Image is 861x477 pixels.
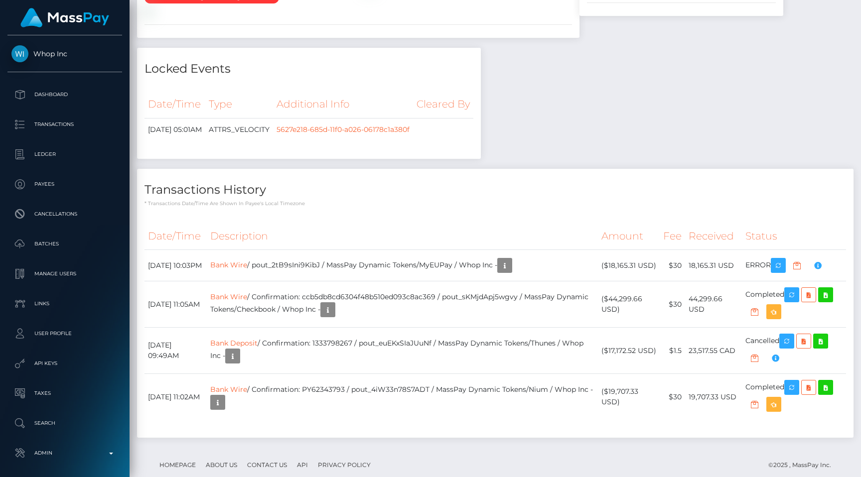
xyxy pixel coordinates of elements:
[660,328,685,374] td: $1.5
[742,281,846,328] td: Completed
[7,202,122,227] a: Cancellations
[7,351,122,376] a: API Keys
[7,441,122,466] a: Admin
[7,142,122,167] a: Ledger
[155,457,200,473] a: Homepage
[11,446,118,461] p: Admin
[11,147,118,162] p: Ledger
[11,416,118,431] p: Search
[685,250,742,281] td: 18,165.31 USD
[660,223,685,250] th: Fee
[205,118,273,141] td: ATTRS_VELOCITY
[7,172,122,197] a: Payees
[314,457,375,473] a: Privacy Policy
[293,457,312,473] a: API
[144,374,207,420] td: [DATE] 11:02AM
[144,223,207,250] th: Date/Time
[742,223,846,250] th: Status
[207,328,598,374] td: / Confirmation: 1333798267 / pout_euEKxSIaJUuNf / MassPay Dynamic Tokens/Thunes / Whop Inc -
[11,266,118,281] p: Manage Users
[7,321,122,346] a: User Profile
[144,250,207,281] td: [DATE] 10:03PM
[7,112,122,137] a: Transactions
[144,118,205,141] td: [DATE] 05:01AM
[11,87,118,102] p: Dashboard
[11,386,118,401] p: Taxes
[273,91,413,118] th: Additional Info
[685,281,742,328] td: 44,299.66 USD
[11,45,28,62] img: Whop Inc
[277,125,410,134] a: 5627e218-685d-11f0-a026-06178c1a380f
[11,117,118,132] p: Transactions
[11,207,118,222] p: Cancellations
[598,328,660,374] td: ($17,172.52 USD)
[144,200,846,207] p: * Transactions date/time are shown in payee's local timezone
[144,7,152,15] img: vr_1PxcFaCXdfp1jQhW7U9mkH8kfile_1PxcEuCXdfp1jQhWfxlJza3P
[207,281,598,328] td: / Confirmation: ccb5db8cd6304f48b510ed093c8ac369 / pout_sKMjdApj5wgvy / MassPay Dynamic Tokens/Ch...
[202,457,241,473] a: About Us
[660,281,685,328] td: $30
[207,374,598,420] td: / Confirmation: PY62343793 / pout_4iW33n78S7ADT / MassPay Dynamic Tokens/Nium / Whop Inc -
[20,8,109,27] img: MassPay Logo
[7,381,122,406] a: Taxes
[742,328,846,374] td: Cancelled
[685,328,742,374] td: 23,517.55 CAD
[7,291,122,316] a: Links
[413,91,473,118] th: Cleared By
[660,250,685,281] td: $30
[11,326,118,341] p: User Profile
[11,237,118,251] p: Batches
[210,260,247,269] a: Bank Wire
[742,250,846,281] td: ERROR
[7,49,122,58] span: Whop Inc
[7,261,122,286] a: Manage Users
[685,223,742,250] th: Received
[660,374,685,420] td: $30
[11,177,118,192] p: Payees
[207,223,598,250] th: Description
[144,91,205,118] th: Date/Time
[144,181,846,199] h4: Transactions History
[598,250,660,281] td: ($18,165.31 USD)
[768,460,839,471] div: © 2025 , MassPay Inc.
[210,339,258,348] a: Bank Deposit
[598,223,660,250] th: Amount
[207,250,598,281] td: / pout_2tB9sIni9KibJ / MassPay Dynamic Tokens/MyEUPay / Whop Inc -
[205,91,273,118] th: Type
[210,292,247,301] a: Bank Wire
[144,328,207,374] td: [DATE] 09:49AM
[7,82,122,107] a: Dashboard
[210,385,247,394] a: Bank Wire
[11,296,118,311] p: Links
[598,281,660,328] td: ($44,299.66 USD)
[11,356,118,371] p: API Keys
[598,374,660,420] td: ($19,707.33 USD)
[144,281,207,328] td: [DATE] 11:05AM
[685,374,742,420] td: 19,707.33 USD
[144,60,473,78] h4: Locked Events
[243,457,291,473] a: Contact Us
[742,374,846,420] td: Completed
[7,232,122,256] a: Batches
[7,411,122,436] a: Search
